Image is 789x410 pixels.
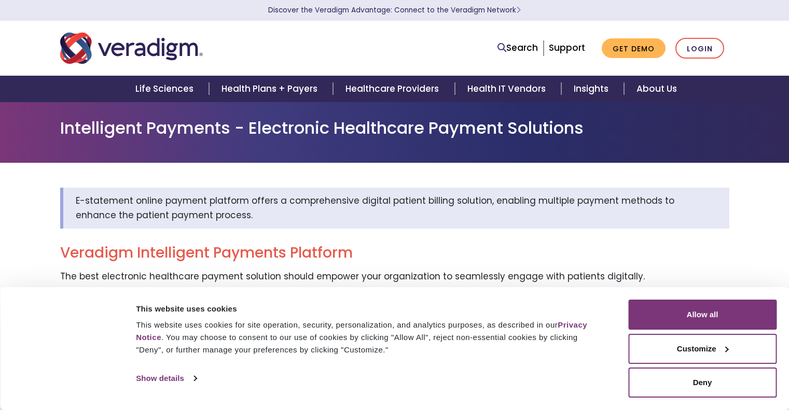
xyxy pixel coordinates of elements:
[136,371,196,386] a: Show details
[136,303,605,315] div: This website uses cookies
[561,76,624,102] a: Insights
[268,5,521,15] a: Discover the Veradigm Advantage: Connect to the Veradigm NetworkLearn More
[624,76,689,102] a: About Us
[123,76,209,102] a: Life Sciences
[333,76,454,102] a: Healthcare Providers
[675,38,724,59] a: Login
[455,76,561,102] a: Health IT Vendors
[602,38,666,59] a: Get Demo
[549,41,585,54] a: Support
[60,31,203,65] img: Veradigm logo
[628,367,777,398] button: Deny
[60,270,729,284] p: The best electronic healthcare payment solution should empower your organization to seamlessly en...
[60,118,729,138] h1: Intelligent Payments - Electronic Healthcare Payment Solutions
[76,194,674,221] span: E-statement online payment platform offers a comprehensive digital patient billing solution, enab...
[60,244,729,262] h2: Veradigm Intelligent Payments Platform
[209,76,333,102] a: Health Plans + Payers
[136,319,605,356] div: This website uses cookies for site operation, security, personalization, and analytics purposes, ...
[628,334,777,364] button: Customize
[516,5,521,15] span: Learn More
[628,300,777,330] button: Allow all
[497,41,538,55] a: Search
